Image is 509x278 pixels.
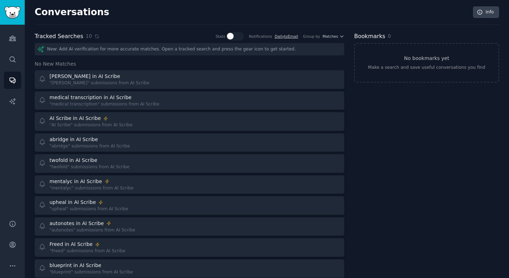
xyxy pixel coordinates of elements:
a: upheal in AI Scribe"upheal" submissions from AI Scribe [35,196,344,215]
div: "AI Scribe" submissions from AI Scribe [49,122,133,128]
span: 10 [86,32,92,40]
div: upheal in AI Scribe [49,199,96,206]
div: Stats [216,34,225,39]
div: mentalyc in AI Scribe [49,178,102,185]
a: abridge in AI Scribe"abridge" submissions from AI Scribe [35,133,344,152]
div: Notifications [249,34,272,39]
a: Freed in AI Scribe"Freed" submissions from AI Scribe [35,238,344,257]
a: medical transcription in AI Scribe"medical transcription" submissions from AI Scribe [35,91,344,110]
a: No bookmarks yetMake a search and save useful conversations you find [354,43,499,83]
div: autonotes in AI Scribe [49,220,104,227]
div: blueprint in AI Scribe [49,262,101,269]
a: autonotes in AI Scribe"autonotes" submissions from AI Scribe [35,217,344,236]
h3: No bookmarks yet [404,55,449,62]
div: medical transcription in AI Scribe [49,94,131,101]
div: "abridge" submissions from AI Scribe [49,143,130,150]
div: "[PERSON_NAME]" submissions from AI Scribe [49,80,149,86]
div: "upheal" submissions from AI Scribe [49,206,128,212]
a: [PERSON_NAME] in AI Scribe"[PERSON_NAME]" submissions from AI Scribe [35,70,344,89]
a: twofold in AI Scribe"twofold" submissions from AI Scribe [35,154,344,173]
div: twofold in AI Scribe [49,157,97,164]
h2: Conversations [35,7,109,18]
span: No New Matches [35,60,76,68]
div: Group by [303,34,320,39]
div: "autonotes" submissions from AI Scribe [49,227,135,234]
span: Matches [323,34,338,39]
div: "mentalyc" submissions from AI Scribe [49,185,134,192]
div: Freed in AI Scribe [49,241,93,248]
div: "twofold" submissions from AI Scribe [49,164,129,170]
a: mentalyc in AI Scribe"mentalyc" submissions from AI Scribe [35,175,344,194]
a: AI Scribe in AI Scribe"AI Scribe" submissions from AI Scribe [35,112,344,131]
button: Matches [323,34,344,39]
div: abridge in AI Scribe [49,136,98,143]
div: New: Add AI verification for more accurate matches. Open a tracked search and press the gear icon... [35,43,344,55]
h2: Bookmarks [354,32,385,41]
div: [PERSON_NAME] in AI Scribe [49,73,120,80]
a: blueprint in AI Scribe"blueprint" submissions from AI Scribe [35,259,344,278]
a: DailytoEmail [275,34,298,38]
div: AI Scribe in AI Scribe [49,115,101,122]
h2: Tracked Searches [35,32,83,41]
span: 0 [388,33,391,39]
img: GummySearch logo [4,6,21,19]
div: "Freed" submissions from AI Scribe [49,248,125,254]
div: "blueprint" submissions from AI Scribe [49,269,133,276]
a: Info [473,6,499,18]
div: "medical transcription" submissions from AI Scribe [49,101,159,108]
div: Make a search and save useful conversations you find [368,65,485,71]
